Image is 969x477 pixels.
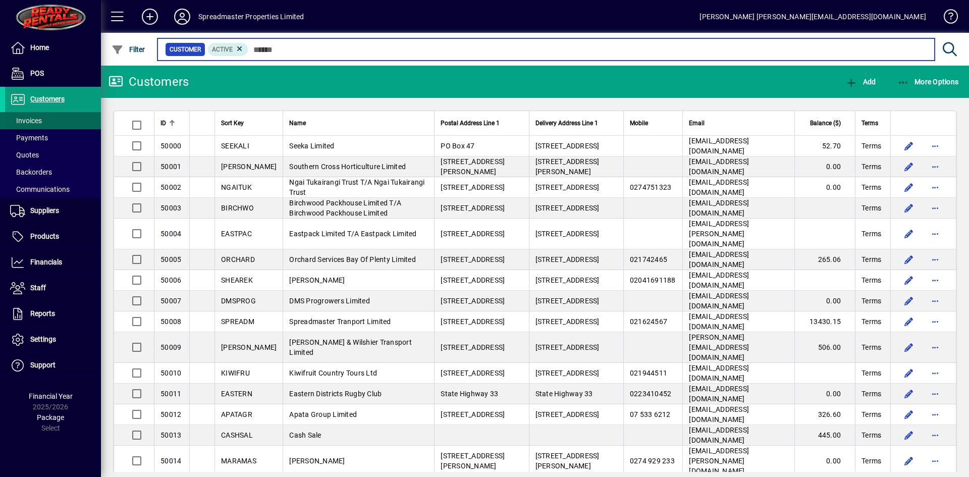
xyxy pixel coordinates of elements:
[689,426,749,444] span: [EMAIL_ADDRESS][DOMAIN_NAME]
[927,200,943,216] button: More options
[535,317,600,326] span: [STREET_ADDRESS]
[208,43,248,56] mat-chip: Activation Status: Active
[441,118,500,129] span: Postal Address Line 1
[160,118,166,129] span: ID
[689,312,749,331] span: [EMAIL_ADDRESS][DOMAIN_NAME]
[901,272,917,288] button: Edit
[689,118,705,129] span: Email
[289,457,345,465] span: [PERSON_NAME]
[535,410,600,418] span: [STREET_ADDRESS]
[794,425,855,446] td: 445.00
[441,230,505,238] span: [STREET_ADDRESS]
[862,203,881,213] span: Terms
[10,134,48,142] span: Payments
[289,230,416,238] span: Eastpack Limited T/A Eastpack Limited
[862,162,881,172] span: Terms
[901,406,917,422] button: Edit
[441,452,505,470] span: [STREET_ADDRESS][PERSON_NAME]
[441,157,505,176] span: [STREET_ADDRESS][PERSON_NAME]
[927,339,943,355] button: More options
[5,327,101,352] a: Settings
[289,297,370,305] span: DMS Progrowers Limited
[134,8,166,26] button: Add
[5,353,101,378] a: Support
[927,179,943,195] button: More options
[630,317,667,326] span: 021624567
[10,168,52,176] span: Backorders
[535,183,600,191] span: [STREET_ADDRESS]
[535,118,598,129] span: Delivery Address Line 1
[794,291,855,311] td: 0.00
[794,446,855,476] td: 0.00
[30,284,46,292] span: Staff
[794,384,855,404] td: 0.00
[441,297,505,305] span: [STREET_ADDRESS]
[289,276,345,284] span: [PERSON_NAME]
[160,118,183,129] div: ID
[630,276,676,284] span: 02041691188
[689,447,749,475] span: [EMAIL_ADDRESS][PERSON_NAME][DOMAIN_NAME]
[289,118,306,129] span: Name
[5,224,101,249] a: Products
[30,309,55,317] span: Reports
[289,178,424,196] span: Ngai Tukairangi Trust T/A Ngai Tukairangi Trust
[289,163,406,171] span: Southern Cross Horticulture Limited
[801,118,850,129] div: Balance ($)
[30,206,59,215] span: Suppliers
[901,226,917,242] button: Edit
[221,390,252,398] span: EASTERN
[535,142,600,150] span: [STREET_ADDRESS]
[221,230,252,238] span: EASTPAC
[5,198,101,224] a: Suppliers
[927,251,943,268] button: More options
[289,199,401,217] span: Birchwood Packhouse Limited T/A Birchwood Packhouse Limited
[794,177,855,198] td: 0.00
[845,78,876,86] span: Add
[5,35,101,61] a: Home
[10,151,39,159] span: Quotes
[901,427,917,443] button: Edit
[109,40,148,59] button: Filter
[535,276,600,284] span: [STREET_ADDRESS]
[630,457,675,465] span: 0274 929 233
[160,410,181,418] span: 50012
[862,389,881,399] span: Terms
[895,73,961,91] button: More Options
[630,410,671,418] span: 07 533 6212
[689,385,749,403] span: [EMAIL_ADDRESS][DOMAIN_NAME]
[927,158,943,175] button: More options
[5,146,101,164] a: Quotes
[630,390,672,398] span: 0223410452
[901,200,917,216] button: Edit
[221,118,244,129] span: Sort Key
[160,343,181,351] span: 50009
[5,129,101,146] a: Payments
[166,8,198,26] button: Profile
[901,293,917,309] button: Edit
[794,136,855,156] td: 52.70
[5,112,101,129] a: Invoices
[160,276,181,284] span: 50006
[689,137,749,155] span: [EMAIL_ADDRESS][DOMAIN_NAME]
[927,138,943,154] button: More options
[289,410,357,418] span: Apata Group Limited
[289,118,428,129] div: Name
[535,204,600,212] span: [STREET_ADDRESS]
[535,297,600,305] span: [STREET_ADDRESS]
[221,410,252,418] span: APATAGR
[862,456,881,466] span: Terms
[160,183,181,191] span: 50002
[289,338,412,356] span: [PERSON_NAME] & Wilshier Transport Limited
[441,343,505,351] span: [STREET_ADDRESS]
[198,9,304,25] div: Spreadmaster Properties Limited
[160,431,181,439] span: 50013
[160,255,181,263] span: 50005
[221,255,255,263] span: ORCHARD
[794,156,855,177] td: 0.00
[936,2,956,35] a: Knowledge Base
[535,390,593,398] span: State Highway 33
[30,258,62,266] span: Financials
[843,73,878,91] button: Add
[901,339,917,355] button: Edit
[289,255,416,263] span: Orchard Services Bay Of Plenty Limited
